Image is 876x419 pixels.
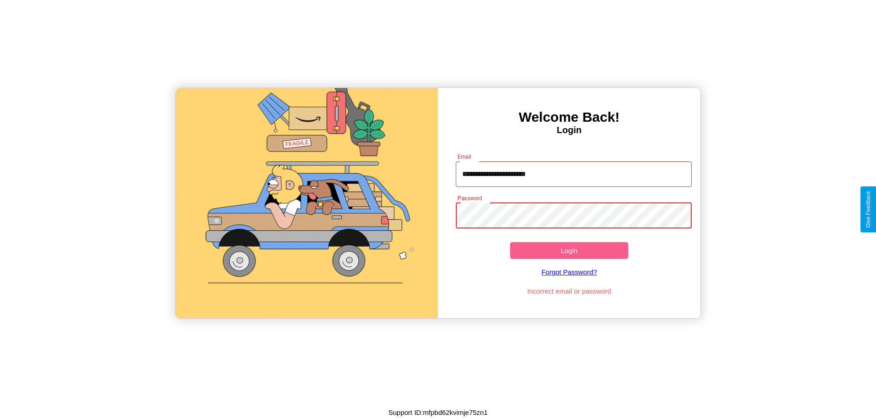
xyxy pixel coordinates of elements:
[510,242,628,259] button: Login
[451,285,688,297] p: Incorrect email or password
[438,109,700,125] h3: Welcome Back!
[458,194,482,202] label: Password
[458,153,472,160] label: Email
[451,259,688,285] a: Forgot Password?
[176,88,438,318] img: gif
[388,406,488,419] p: Support ID: mfpbd62kvimje75zn1
[865,191,871,228] div: Give Feedback
[438,125,700,135] h4: Login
